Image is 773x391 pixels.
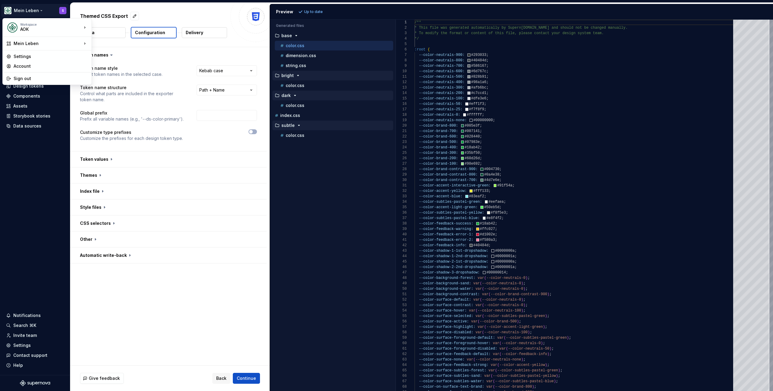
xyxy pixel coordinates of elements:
div: Mein Leben [14,40,82,47]
div: Sign out [14,76,88,82]
img: df5db9ef-aba0-4771-bf51-9763b7497661.png [7,22,18,33]
div: Workspace [20,23,82,26]
div: Account [14,63,88,69]
div: AOK [20,26,72,32]
div: Settings [14,53,88,60]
